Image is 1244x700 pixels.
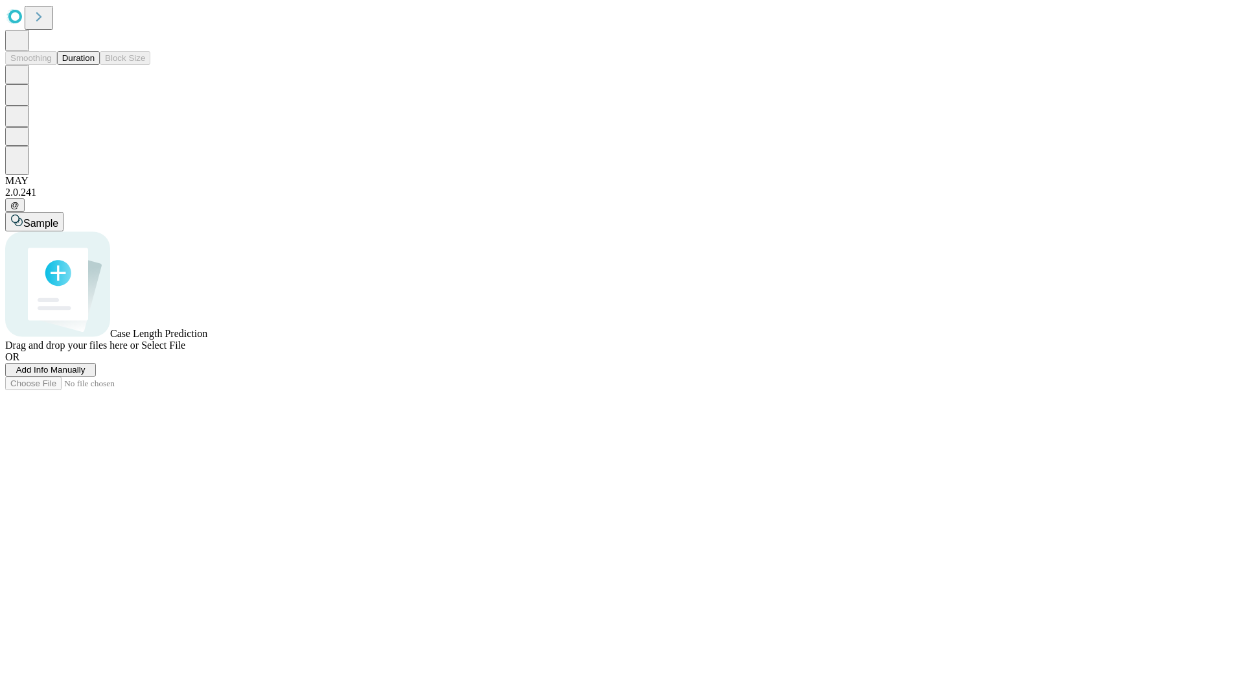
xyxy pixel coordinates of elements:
[5,175,1239,187] div: MAY
[5,187,1239,198] div: 2.0.241
[5,212,63,231] button: Sample
[5,51,57,65] button: Smoothing
[10,200,19,210] span: @
[141,340,185,351] span: Select File
[5,198,25,212] button: @
[16,365,86,375] span: Add Info Manually
[5,351,19,362] span: OR
[5,363,96,377] button: Add Info Manually
[110,328,207,339] span: Case Length Prediction
[5,340,139,351] span: Drag and drop your files here or
[23,218,58,229] span: Sample
[57,51,100,65] button: Duration
[100,51,150,65] button: Block Size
